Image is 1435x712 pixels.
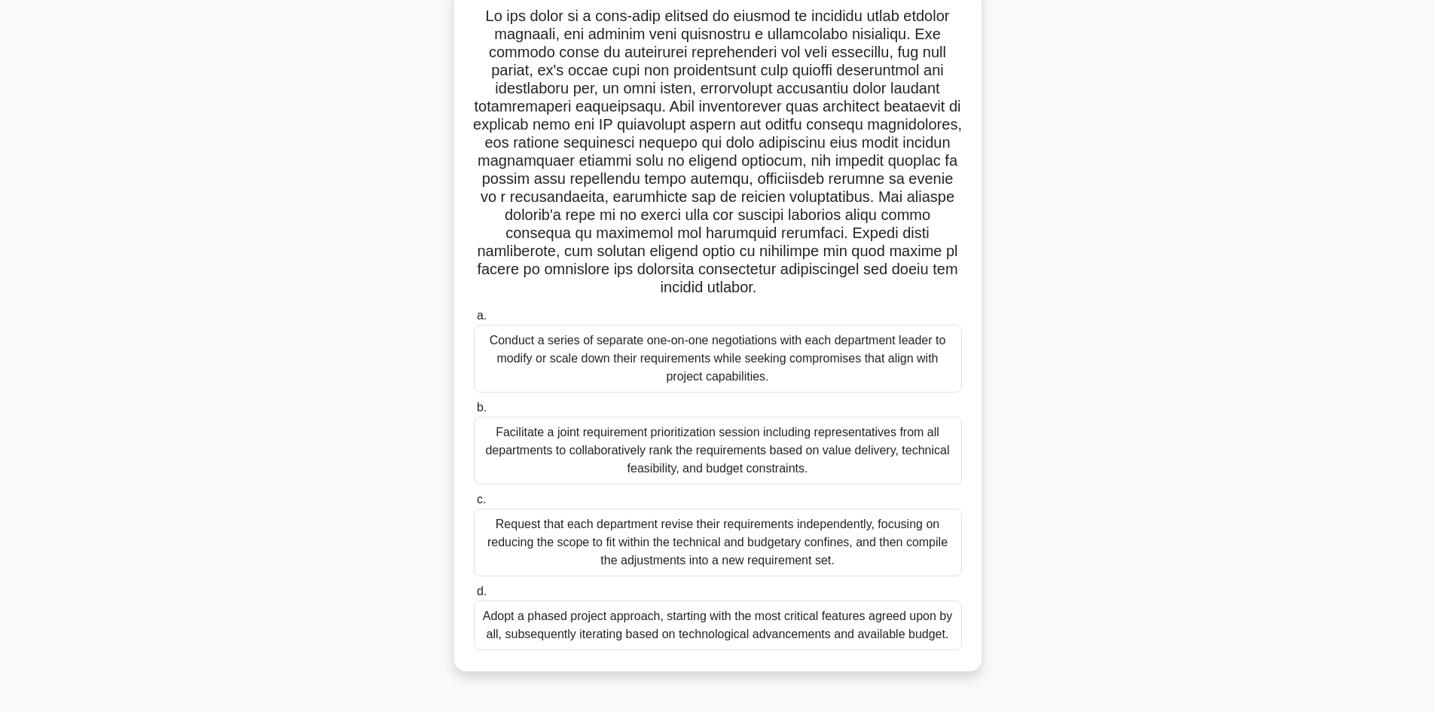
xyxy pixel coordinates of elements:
[477,401,487,414] span: b.
[477,493,486,506] span: c.
[477,309,487,322] span: a.
[477,585,487,597] span: d.
[474,509,962,576] div: Request that each department revise their requirements independently, focusing on reducing the sc...
[472,7,963,298] h5: Lo ips dolor si a cons-adip elitsed do eiusmod te incididu utlab etdolor magnaali, eni adminim ve...
[474,417,962,484] div: Facilitate a joint requirement prioritization session including representatives from all departme...
[474,600,962,650] div: Adopt a phased project approach, starting with the most critical features agreed upon by all, sub...
[474,325,962,393] div: Conduct a series of separate one-on-one negotiations with each department leader to modify or sca...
